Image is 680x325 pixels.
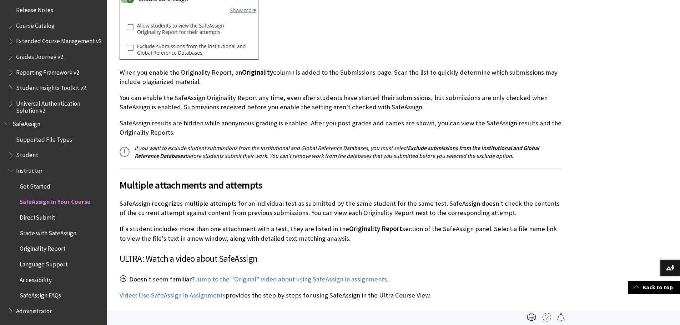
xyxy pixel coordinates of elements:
p: If you want to exclude student submissions from the Institutional and Global Reference Databases,... [120,144,562,160]
a: Jump to the "Original" video about using SafeAssign in assignments [195,275,387,284]
nav: Book outline for Blackboard SafeAssign [4,118,103,317]
span: Administrator [16,305,52,315]
span: Exclude submissions from the Institutional and Global Reference Databases [135,144,539,159]
span: Originality [242,68,273,76]
span: Supported File Types [16,134,72,143]
span: Reporting Framework v2 [16,66,79,76]
img: More help [543,313,551,321]
span: Extended Course Management v2 [16,35,102,45]
span: Release Notes [16,4,53,14]
p: When you enable the Originality Report, an column is added to the Submissions page. Scan the list... [120,68,562,86]
span: Originality Report [20,243,66,252]
span: Course Catalog [16,20,55,29]
img: Follow this page [556,313,565,321]
span: DirectSubmit [20,211,55,221]
span: Language Support [20,258,68,268]
span: SafeAssign [12,118,40,127]
span: Instructor [16,165,42,174]
img: Print [527,313,536,321]
span: Multiple attachments and attempts [120,177,562,192]
span: Get Started [20,180,50,190]
span: SafeAssign in Your Course [20,196,90,206]
span: Originality Report [349,225,402,233]
span: SafeAssign FAQs [20,290,61,299]
span: Grade with SafeAssign [20,227,76,237]
h3: ULTRA: Watch a video about SafeAssign [120,252,562,266]
span: Universal Authentication Solution v2 [16,97,102,114]
span: Accessibility [20,274,52,284]
p: Doesn't seem familiar? . [120,275,562,284]
p: If a student includes more than one attachment with a test, they are listed in the section of the... [120,224,562,243]
p: SafeAssign results are hidden while anonymous grading is enabled. After you post grades and names... [120,119,562,137]
span: Grades Journey v2 [16,51,63,60]
a: Back to top [628,281,680,294]
p: provides the step by steps for using SafeAssign in the Ultra Course View. [120,291,562,300]
a: Video: Use SafeAssign in Assignments [120,291,226,300]
span: Student Insights Toolkit v2 [16,82,86,92]
span: Student [16,149,38,159]
p: You can enable the SafeAssign Originality Report any time, even after students have started their... [120,93,562,112]
p: SafeAssign recognizes multiple attempts for an individual test as submitted by the same student f... [120,199,562,217]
